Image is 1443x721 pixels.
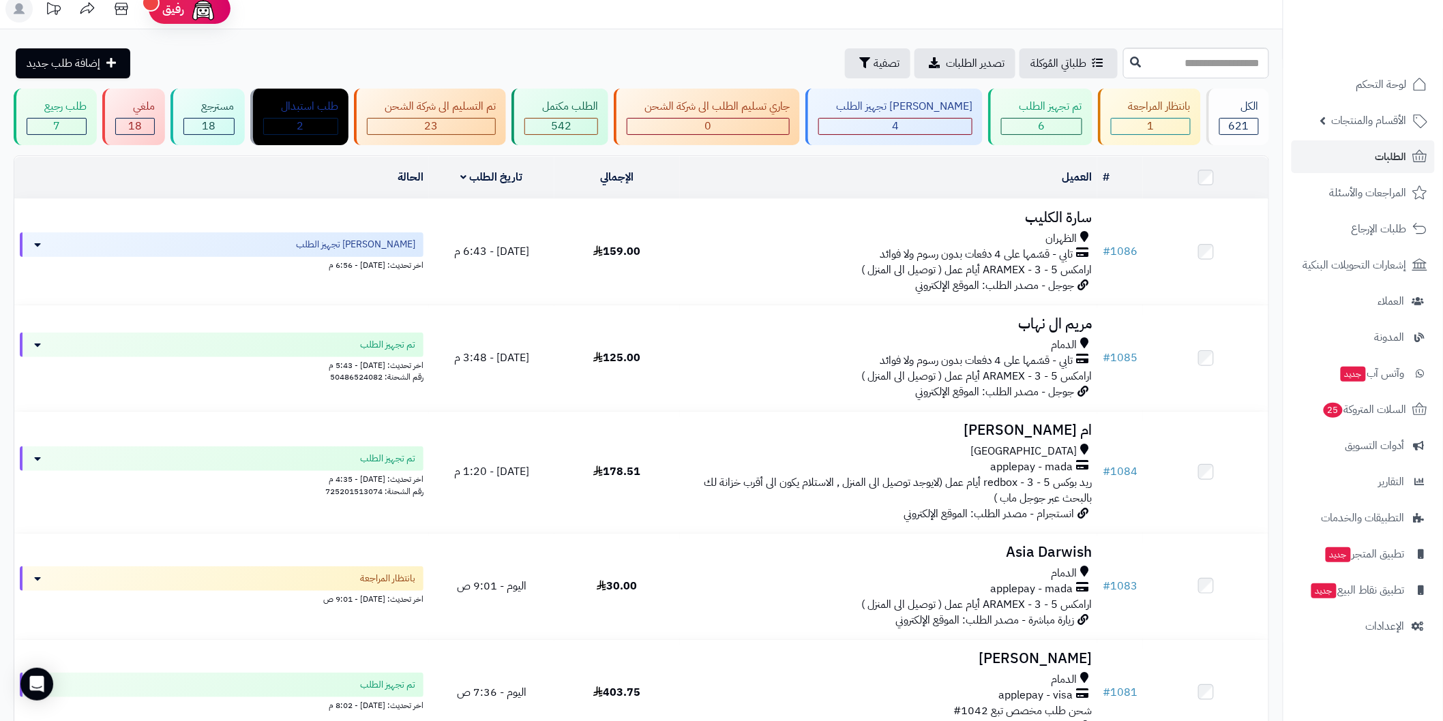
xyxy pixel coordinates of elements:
[461,169,523,185] a: تاريخ الطلب
[325,485,423,497] span: رقم الشحنة: 725201513074
[1375,328,1405,347] span: المدونة
[990,581,1073,597] span: applepay - mada
[874,55,899,72] span: تصفية
[685,423,1092,438] h3: ام [PERSON_NAME]
[880,353,1073,369] span: تابي - قسّمها على 4 دفعات بدون رسوم ولا فوائد
[1345,436,1405,455] span: أدوات التسويق
[998,688,1073,703] span: applepay - visa
[263,99,338,114] div: طلب استبدال
[454,350,529,366] span: [DATE] - 3:48 م
[1030,55,1086,72] span: طلباتي المُوكلة
[1322,508,1405,527] span: التطبيقات والخدمات
[819,119,972,134] div: 4
[1292,177,1435,209] a: المراجعات والأسئلة
[704,474,1092,506] span: ريد بوكس redbox - 3 - 5 أيام عمل (لايوجد توصيل الى المنزل , الاستلام يكون الى أقرب خزانة لك بالبح...
[1292,68,1435,101] a: لوحة التحكم
[1001,99,1082,114] div: تم تجهيز الطلب
[1292,140,1435,173] a: الطلبات
[368,119,495,134] div: 23
[1332,111,1407,130] span: الأقسام والمنتجات
[1326,547,1351,562] span: جديد
[1147,118,1154,134] span: 1
[1095,89,1204,145] a: بانتظار المراجعة 1
[627,99,790,114] div: جاري تسليم الطلب الى شركة الشحن
[1341,367,1366,382] span: جديد
[1103,463,1110,480] span: #
[454,463,529,480] span: [DATE] - 1:20 م
[1352,219,1407,239] span: طلبات الإرجاع
[1062,169,1092,185] a: العميل
[168,89,247,145] a: مسترجع 18
[705,118,712,134] span: 0
[1292,321,1435,354] a: المدونة
[1045,231,1077,247] span: الظهران
[1322,400,1407,419] span: السلات المتروكة
[990,459,1073,475] span: applepay - mada
[1103,243,1137,260] a: #1086
[248,89,351,145] a: طلب استبدال 2
[116,119,154,134] div: 18
[1039,118,1045,134] span: 6
[985,89,1095,145] a: تم تجهيز الطلب 6
[20,668,53,701] div: Open Intercom Messenger
[20,471,423,485] div: اخر تحديث: [DATE] - 4:35 م
[600,169,634,185] a: الإجمالي
[551,118,571,134] span: 542
[1229,118,1249,134] span: 621
[970,444,1077,459] span: [GEOGRAPHIC_DATA]
[184,119,233,134] div: 18
[16,48,130,78] a: إضافة طلب جديد
[1051,566,1077,581] span: الدمام
[1378,292,1405,311] span: العملاء
[892,118,899,134] span: 4
[525,119,597,134] div: 542
[297,118,304,134] span: 2
[367,99,496,114] div: تم التسليم الى شركة الشحن
[20,697,423,711] div: اخر تحديث: [DATE] - 8:02 م
[100,89,168,145] a: ملغي 18
[11,89,100,145] a: طلب رجيع 7
[593,350,640,366] span: 125.00
[360,338,415,352] span: تم تجهيز الطلب
[1103,243,1110,260] span: #
[1292,357,1435,390] a: وآتس آبجديد
[1103,578,1137,594] a: #1083
[1310,581,1405,600] span: تطبيق نقاط البيع
[20,257,423,271] div: اخر تحديث: [DATE] - 6:56 م
[264,119,338,134] div: 2
[1051,672,1077,688] span: الدمام
[1324,544,1405,564] span: تطبيق المتجر
[1350,10,1430,39] img: logo-2.png
[1292,213,1435,245] a: طلبات الإرجاع
[1103,169,1110,185] a: #
[845,48,910,78] button: تصفية
[861,262,1092,278] span: ارامكس ARAMEX - 3 - 5 أيام عمل ( توصيل الى المنزل )
[457,684,526,701] span: اليوم - 7:36 ص
[627,119,789,134] div: 0
[1111,99,1191,114] div: بانتظار المراجعة
[1292,502,1435,534] a: التطبيقات والخدمات
[880,247,1073,262] span: تابي - قسّمها على 4 دفعات بدون رسوم ولا فوائد
[904,506,1074,522] span: انستجرام - مصدر الطلب: الموقع الإلكتروني
[1292,285,1435,318] a: العملاء
[27,55,100,72] span: إضافة طلب جديد
[685,651,1092,666] h3: [PERSON_NAME]
[1103,684,1137,701] a: #1081
[1311,583,1337,598] span: جديد
[183,99,234,114] div: مسترجع
[1103,684,1110,701] span: #
[1339,364,1405,383] span: وآتس آب
[128,118,142,134] span: 18
[593,463,640,480] span: 178.51
[360,678,415,692] span: تم تجهيز الطلب
[685,210,1092,226] h3: سارة الكليب
[1103,350,1110,366] span: #
[457,578,526,594] span: اليوم - 9:01 ص
[1292,610,1435,643] a: الإعدادات
[351,89,509,145] a: تم التسليم الى شركة الشحن 23
[1366,617,1405,636] span: الإعدادات
[915,277,1074,294] span: جوجل - مصدر الطلب: الموقع الإلكتروني
[1356,75,1407,94] span: لوحة التحكم
[861,596,1092,613] span: ارامكس ARAMEX - 3 - 5 أيام عمل ( توصيل الى المنزل )
[1002,119,1081,134] div: 6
